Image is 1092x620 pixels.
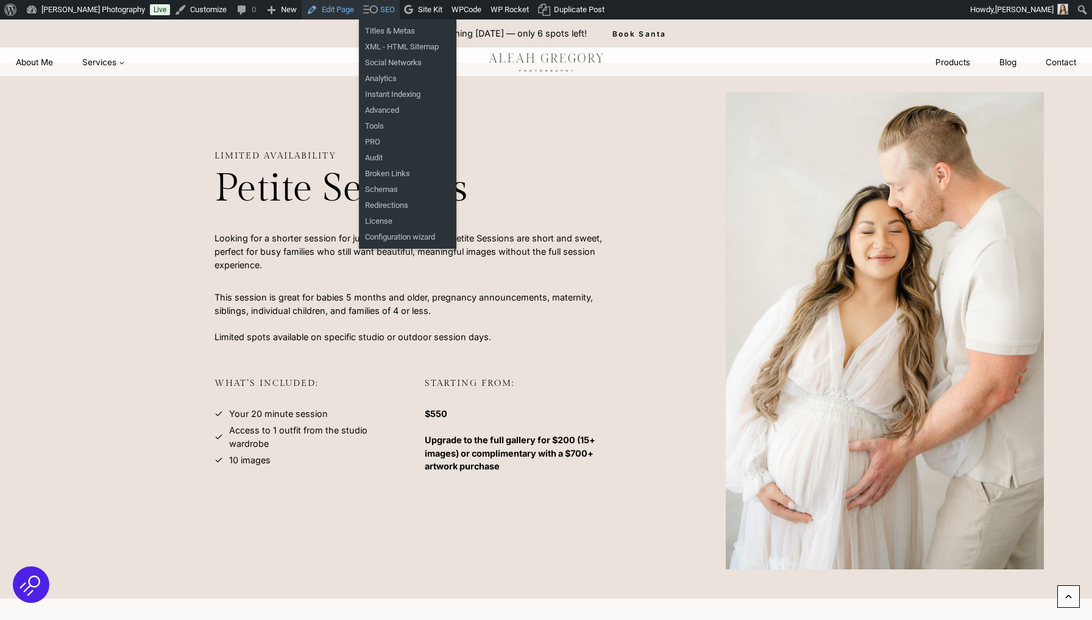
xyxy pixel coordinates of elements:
p: This session is great for babies 5 months and older, pregnancy announcements, maternity, siblings... [214,291,615,343]
p: $550 Upgrade to the full gallery for $200 (15+ images) or complimentary with a $700+ artwork purc... [425,407,615,473]
h3: STARTING FROM: [425,378,615,403]
p: Santa is coming [DATE] — only 6 spots left! [406,27,587,40]
a: About Me [1,51,68,74]
a: Analytics [359,71,456,87]
h3: what’s INCLUDED: [214,378,405,403]
h1: Petite Sessions [214,166,615,213]
a: XML - HTML Sitemap [359,39,456,55]
span: Access to 1 outfit from the studio wardrobe [229,424,405,450]
a: Redirections [359,198,456,213]
span: Site Kit [418,5,442,14]
a: Advanced [359,102,456,118]
a: Instant Indexing [359,87,456,102]
a: Contact [1031,51,1091,74]
a: Products [921,51,985,74]
a: Broken Links [359,166,456,182]
img: aleah gregory logo [472,48,619,76]
a: Live [150,4,170,15]
span: 10 images [229,454,271,467]
a: Audit [359,150,456,166]
a: Scroll to top [1057,585,1080,608]
nav: Primary [1,51,140,74]
button: Child menu of Services [68,51,140,74]
a: Configuration wizard [359,229,456,245]
a: Book Santa [593,20,686,48]
a: Tools [359,118,456,134]
nav: Secondary [921,51,1091,74]
h3: Limited availability [214,151,615,161]
a: License [359,213,456,229]
a: Blog [985,51,1031,74]
p: Looking for a shorter session for just a few pictures? My Petite Sessions are short and sweet, pe... [214,232,615,271]
span: [PERSON_NAME] [995,5,1054,14]
a: Schemas [359,182,456,198]
a: PRO [359,134,456,150]
a: Social Networks [359,55,456,71]
a: Titles & Metas [359,23,456,39]
span: Your 20 minute session [229,407,328,421]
